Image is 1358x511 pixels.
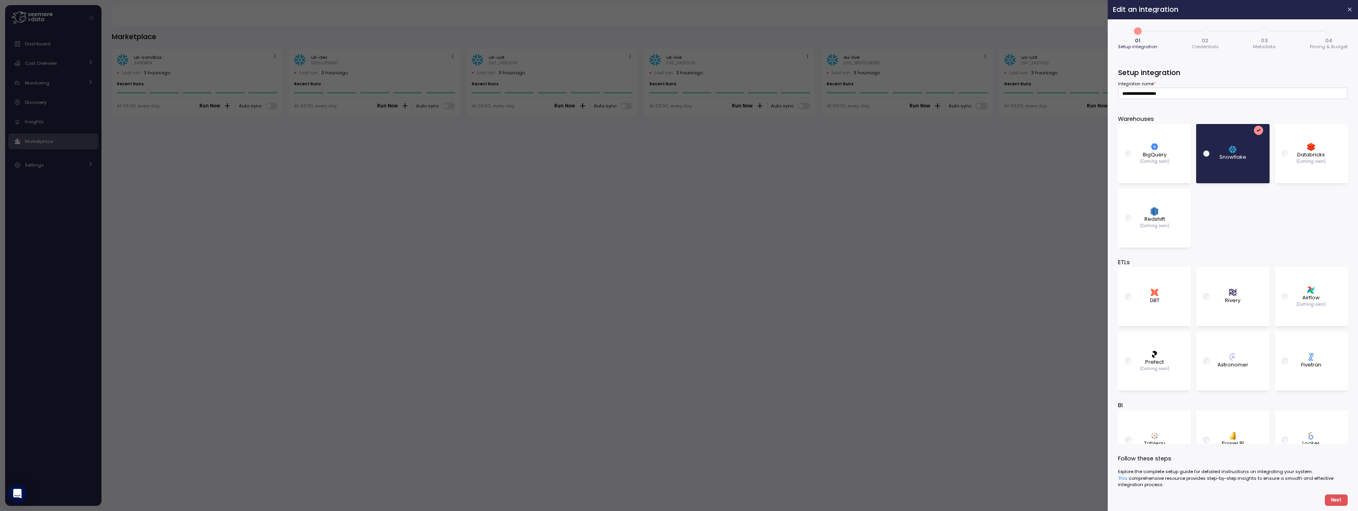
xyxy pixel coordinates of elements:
button: 404Pricing & Budget [1310,24,1348,51]
p: BI [1118,401,1348,410]
button: Next [1325,494,1348,506]
button: 202Credentials [1192,24,1219,51]
p: (Coming soon) [1296,302,1326,307]
span: 03 [1261,38,1268,43]
span: 3 [1258,24,1271,38]
button: 303Metadata [1253,24,1275,51]
h3: Setup integration [1118,68,1348,77]
p: Prefect [1145,358,1164,366]
p: Redshift [1144,215,1165,223]
p: Power BI [1222,440,1244,447]
div: Open Intercom Messenger [8,484,27,503]
p: Warehouses [1118,115,1348,124]
p: Astronomer [1217,361,1248,369]
p: Follow these steps [1118,454,1348,463]
p: Rivery [1225,297,1241,304]
span: Credentials [1192,45,1219,49]
div: Explore the complete setup guide for detailed instructions on integrating your system. comprehens... [1118,468,1348,488]
p: (Coming soon) [1140,366,1169,372]
p: Fivetran [1301,361,1321,369]
p: (Coming soon) [1140,159,1169,164]
span: Pricing & Budget [1310,45,1348,49]
span: 04 [1325,38,1332,43]
span: 4 [1322,24,1335,38]
p: DBT [1150,297,1159,304]
span: Metadata [1253,45,1275,49]
span: 2 [1199,24,1212,38]
p: Looker [1302,440,1320,447]
a: This [1118,475,1127,481]
p: BigQuery [1143,151,1167,159]
p: ETLs [1118,258,1348,267]
span: Setup integration [1118,45,1157,49]
p: Databricks [1297,151,1325,159]
span: 02 [1202,38,1209,43]
p: (Coming soon) [1296,159,1326,164]
button: 101Setup integration [1118,24,1157,51]
h2: Edit an integration [1113,6,1340,13]
span: Next [1331,495,1341,505]
p: (Coming soon) [1140,223,1169,229]
p: Airflow [1302,294,1320,302]
span: 1 [1131,24,1144,38]
p: Tableau [1144,440,1165,447]
p: Snowflake [1219,153,1246,161]
span: 01 [1135,38,1140,43]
